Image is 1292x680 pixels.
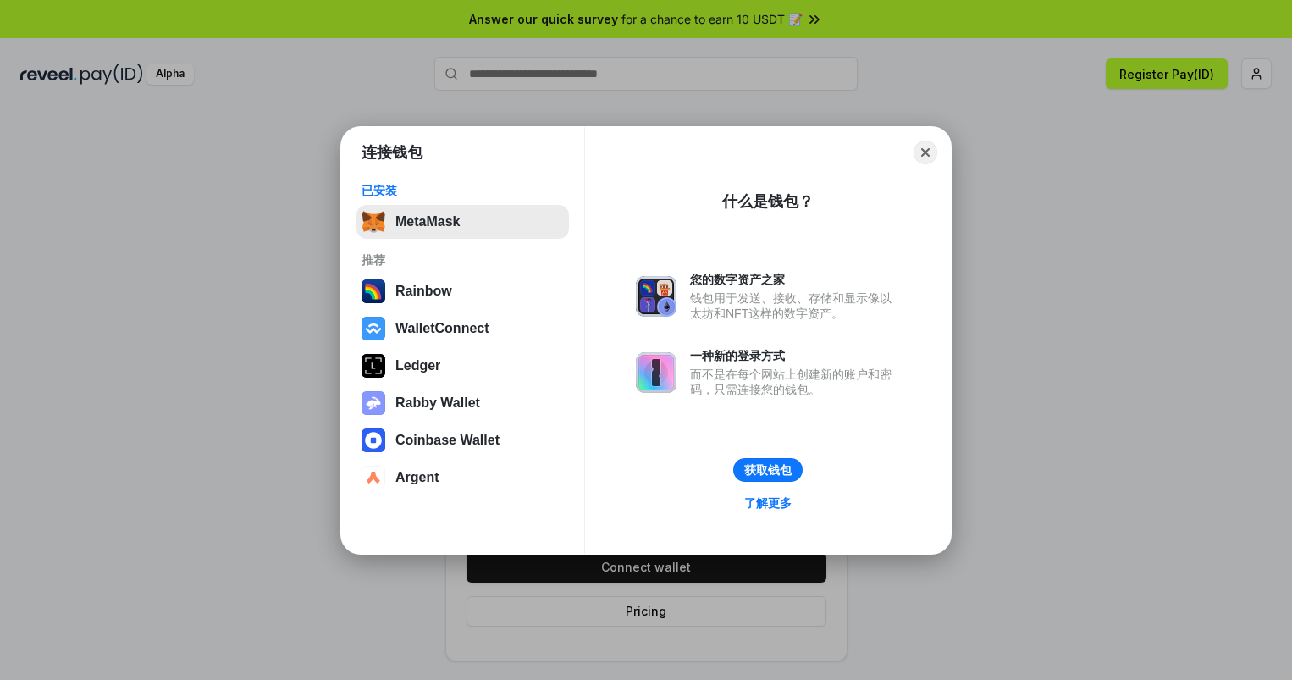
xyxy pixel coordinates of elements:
div: Coinbase Wallet [395,433,500,448]
div: 推荐 [362,252,564,268]
a: 了解更多 [734,492,802,514]
div: 获取钱包 [744,462,792,478]
div: 什么是钱包？ [722,191,814,212]
img: svg+xml,%3Csvg%20xmlns%3D%22http%3A%2F%2Fwww.w3.org%2F2000%2Fsvg%22%20fill%3D%22none%22%20viewBox... [362,391,385,415]
div: WalletConnect [395,321,489,336]
img: svg+xml,%3Csvg%20width%3D%2228%22%20height%3D%2228%22%20viewBox%3D%220%200%2028%2028%22%20fill%3D... [362,317,385,340]
img: svg+xml,%3Csvg%20xmlns%3D%22http%3A%2F%2Fwww.w3.org%2F2000%2Fsvg%22%20fill%3D%22none%22%20viewBox... [636,352,676,393]
div: 了解更多 [744,495,792,511]
button: Coinbase Wallet [356,423,569,457]
button: WalletConnect [356,312,569,346]
button: Rainbow [356,274,569,308]
div: Rainbow [395,284,452,299]
div: 而不是在每个网站上创建新的账户和密码，只需连接您的钱包。 [690,367,900,397]
div: 已安装 [362,183,564,198]
img: svg+xml,%3Csvg%20width%3D%2228%22%20height%3D%2228%22%20viewBox%3D%220%200%2028%2028%22%20fill%3D... [362,466,385,489]
button: MetaMask [356,205,569,239]
div: Ledger [395,358,440,373]
div: 您的数字资产之家 [690,272,900,287]
img: svg+xml,%3Csvg%20fill%3D%22none%22%20height%3D%2233%22%20viewBox%3D%220%200%2035%2033%22%20width%... [362,210,385,234]
h1: 连接钱包 [362,142,422,163]
div: Rabby Wallet [395,395,480,411]
img: svg+xml,%3Csvg%20xmlns%3D%22http%3A%2F%2Fwww.w3.org%2F2000%2Fsvg%22%20fill%3D%22none%22%20viewBox... [636,276,676,317]
img: svg+xml,%3Csvg%20width%3D%2228%22%20height%3D%2228%22%20viewBox%3D%220%200%2028%2028%22%20fill%3D... [362,428,385,452]
div: 钱包用于发送、接收、存储和显示像以太坊和NFT这样的数字资产。 [690,290,900,321]
div: MetaMask [395,214,460,229]
img: svg+xml,%3Csvg%20width%3D%22120%22%20height%3D%22120%22%20viewBox%3D%220%200%20120%20120%22%20fil... [362,279,385,303]
img: svg+xml,%3Csvg%20xmlns%3D%22http%3A%2F%2Fwww.w3.org%2F2000%2Fsvg%22%20width%3D%2228%22%20height%3... [362,354,385,378]
button: Rabby Wallet [356,386,569,420]
button: 获取钱包 [733,458,803,482]
button: Close [914,141,937,164]
div: 一种新的登录方式 [690,348,900,363]
div: Argent [395,470,439,485]
button: Ledger [356,349,569,383]
button: Argent [356,461,569,495]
